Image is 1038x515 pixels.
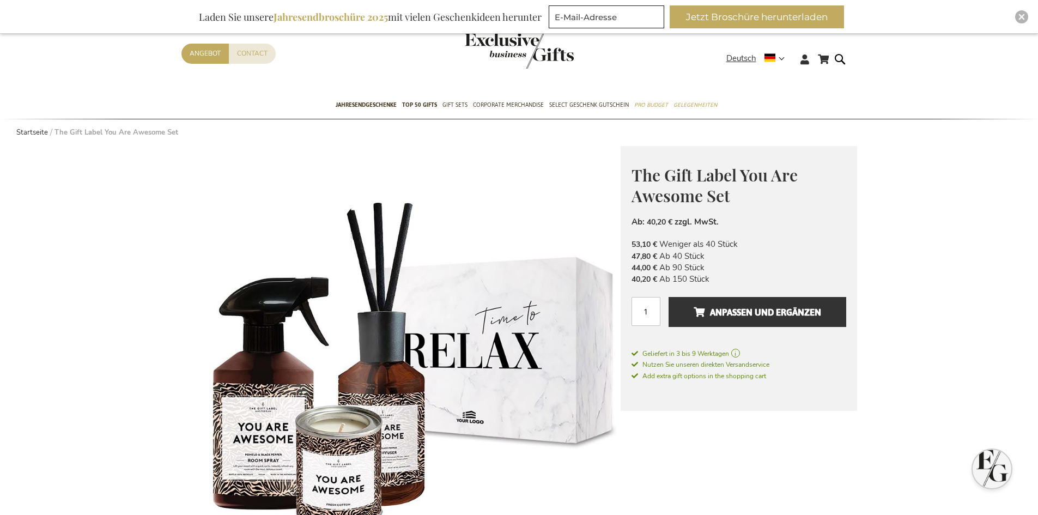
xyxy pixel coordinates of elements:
[632,164,798,207] span: The Gift Label You Are Awesome Set
[54,128,178,137] strong: The Gift Label You Are Awesome Set
[16,128,48,137] a: Startseite
[465,33,519,69] a: store logo
[669,297,846,327] button: Anpassen und ergänzen
[442,99,468,111] span: Gift Sets
[632,360,769,369] span: Nutzen Sie unseren direkten Versandservice
[632,216,645,227] span: Ab:
[465,33,574,69] img: Exclusive Business gifts logo
[274,10,388,23] b: Jahresendbroschüre 2025
[549,5,667,32] form: marketing offers and promotions
[229,44,276,64] a: Contact
[632,263,657,273] span: 44,00 €
[726,52,756,65] span: Deutsch
[647,217,672,227] span: 40,20 €
[726,52,792,65] div: Deutsch
[632,262,846,274] li: Ab 90 Stück
[194,5,547,28] div: Laden Sie unsere mit vielen Geschenkideen herunter
[632,359,846,370] a: Nutzen Sie unseren direkten Versandservice
[336,99,397,111] span: Jahresendgeschenke
[634,99,668,111] span: Pro Budget
[549,99,629,111] span: Select Geschenk Gutschein
[549,5,664,28] input: E-Mail-Adresse
[632,251,657,262] span: 47,80 €
[632,274,657,284] span: 40,20 €
[673,99,717,111] span: Gelegenheiten
[1018,14,1025,20] img: Close
[632,239,846,250] li: Weniger als 40 Stück
[632,349,846,359] a: Geliefert in 3 bis 9 Werktagen
[675,216,719,227] span: zzgl. MwSt.
[632,274,846,285] li: Ab 150 Stück
[632,370,846,381] a: Add extra gift options in the shopping cart
[402,99,437,111] span: TOP 50 Gifts
[632,372,766,380] span: Add extra gift options in the shopping cart
[181,44,229,64] a: Angebot
[632,239,657,250] span: 53,10 €
[1015,10,1028,23] div: Close
[632,251,846,262] li: Ab 40 Stück
[473,99,544,111] span: Corporate Merchandise
[632,297,660,326] input: Menge
[670,5,844,28] button: Jetzt Broschüre herunterladen
[694,304,821,321] span: Anpassen und ergänzen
